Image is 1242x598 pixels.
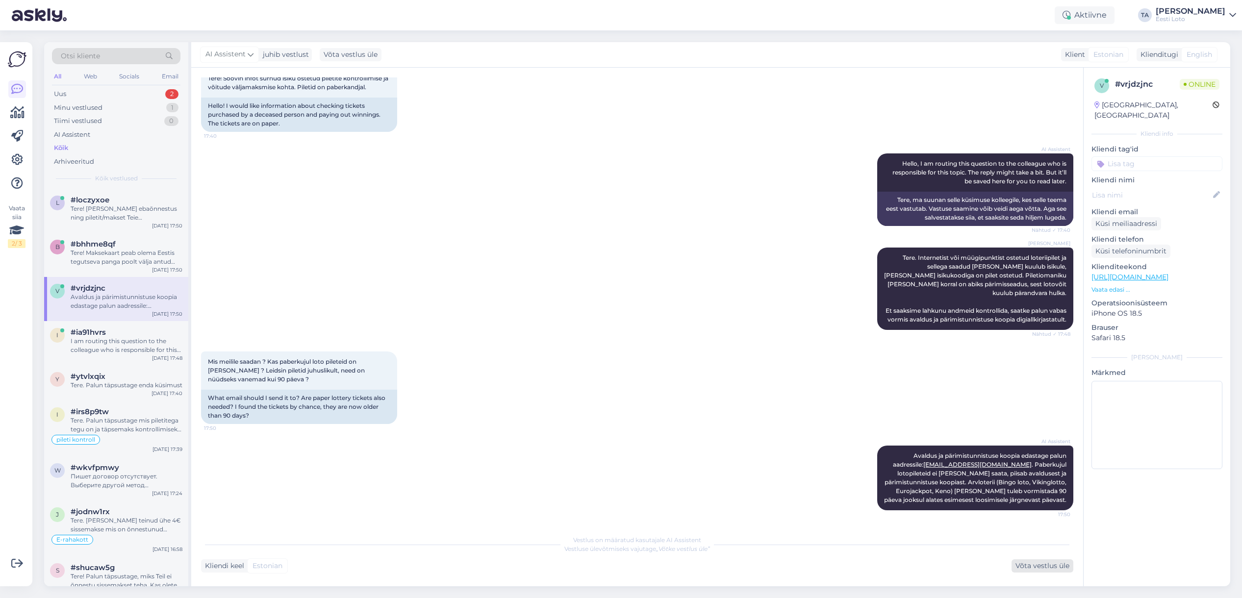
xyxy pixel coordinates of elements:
div: Tere. Palun täpsustage enda küsimust [71,381,182,390]
p: Kliendi nimi [1091,175,1222,185]
div: Aktiivne [1055,6,1115,24]
div: [GEOGRAPHIC_DATA], [GEOGRAPHIC_DATA] [1094,100,1213,121]
div: [DATE] 17:50 [152,222,182,229]
div: [DATE] 17:24 [152,490,182,497]
p: Vaata edasi ... [1091,285,1222,294]
div: Avaldus ja pärimistunnistuse koopia edastage palun aadressile: [EMAIL_ADDRESS][DOMAIN_NAME]. Pabe... [71,293,182,310]
i: „Võtke vestlus üle” [656,545,710,552]
div: Küsi meiliaadressi [1091,217,1161,230]
div: juhib vestlust [259,50,309,60]
span: #loczyxoe [71,196,109,204]
span: #irs8p9tw [71,407,109,416]
a: [URL][DOMAIN_NAME] [1091,273,1168,281]
div: Klient [1061,50,1085,60]
span: 17:40 [204,132,241,140]
span: s [56,567,59,574]
p: Safari 18.5 [1091,333,1222,343]
span: Vestlus on määratud kasutajale AI Assistent [573,536,701,544]
span: y [55,375,59,383]
div: [DATE] 17:50 [152,310,182,318]
div: Hello! I would like information about checking tickets purchased by a deceased person and paying ... [201,98,397,132]
span: Nähtud ✓ 17:40 [1032,226,1070,234]
span: #vrjdzjnc [71,284,105,293]
div: Tiimi vestlused [54,116,102,126]
a: [PERSON_NAME]Eesti Loto [1156,7,1236,23]
img: Askly Logo [8,50,26,69]
span: v [55,287,59,295]
span: Estonian [253,561,282,571]
div: Kliendi keel [201,561,244,571]
div: Arhiveeritud [54,157,94,167]
span: b [55,243,60,250]
div: Пишет договор отсутствует. Выберите другой метод подтверждения. Вот так пишет [71,472,182,490]
div: [DATE] 17:40 [152,390,182,397]
input: Lisa tag [1091,156,1222,171]
div: 1 [166,103,178,113]
div: 0 [164,116,178,126]
p: iPhone OS 18.5 [1091,308,1222,319]
span: AI Assistent [1034,146,1070,153]
div: Web [82,70,99,83]
p: Brauser [1091,323,1222,333]
div: Tere. [PERSON_NAME] teinud ühe 4€ sissemakse mis on õnnestunud [PERSON_NAME] ostnud ka pileti. [71,516,182,534]
span: #ia91hvrs [71,328,106,337]
div: Tere! Maksekaart peab olema Eestis tegutseva panga poolt välja antud kehtiv deebet- või krediitka... [71,249,182,266]
div: Tere, ma suunan selle küsimuse kolleegile, kes selle teema eest vastutab. Vastuse saamine võib ve... [877,192,1073,226]
div: [DATE] 17:50 [152,266,182,274]
div: AI Assistent [54,130,90,140]
span: Kõik vestlused [95,174,138,183]
span: Nähtud ✓ 17:48 [1032,330,1070,338]
span: Tere. Internetist või müügipunktist ostetud loteriipilet ja sellega saadud [PERSON_NAME] kuulub i... [884,254,1068,323]
div: Email [160,70,180,83]
div: [DATE] 17:48 [152,354,182,362]
div: Vaata siia [8,204,25,248]
div: TA [1138,8,1152,22]
div: 2 [165,89,178,99]
span: Mis meilile saadan ? Kas paberkujul loto pileteid on [PERSON_NAME] ? Leidsin piletid juhuslikult,... [208,358,366,383]
p: Operatsioonisüsteem [1091,298,1222,308]
div: [DATE] 16:58 [152,546,182,553]
span: Estonian [1093,50,1123,60]
span: #wkvfpmwy [71,463,119,472]
a: [EMAIL_ADDRESS][DOMAIN_NAME] [923,461,1032,468]
div: Kõik [54,143,68,153]
span: AI Assistent [1034,438,1070,445]
span: #jodnw1rx [71,507,110,516]
div: [PERSON_NAME] [1156,7,1225,15]
span: v [1100,82,1104,89]
div: Socials [117,70,141,83]
span: Otsi kliente [61,51,100,61]
span: Hello, I am routing this question to the colleague who is responsible for this topic. The reply m... [892,160,1068,185]
div: Tere. Palun täpsustage mis piletitega tegu on ja täpsemaks kontrollimiseks edastage ka enda ees-j... [71,416,182,434]
input: Lisa nimi [1092,190,1211,200]
div: All [52,70,63,83]
div: Tere! Palun täpsustage, miks Teil ei õnnestu sissemakset teha. Kas olete proovinud sissemakset so... [71,572,182,590]
p: Kliendi telefon [1091,234,1222,245]
div: Klienditugi [1137,50,1178,60]
span: AI Assistent [205,49,246,60]
span: English [1187,50,1212,60]
span: i [56,411,58,418]
p: Klienditeekond [1091,262,1222,272]
div: What email should I send it to? Are paper lottery tickets also needed? I found the tickets by cha... [201,390,397,424]
div: Kliendi info [1091,129,1222,138]
p: Märkmed [1091,368,1222,378]
div: Eesti Loto [1156,15,1225,23]
div: Uus [54,89,66,99]
span: [PERSON_NAME] [1028,240,1070,247]
span: w [54,467,61,474]
span: j [56,511,59,518]
span: #ytvlxqix [71,372,105,381]
div: Võta vestlus üle [1012,559,1073,573]
span: 17:50 [1034,511,1070,518]
span: 17:50 [204,424,241,432]
span: Online [1180,79,1219,90]
p: Kliendi tag'id [1091,144,1222,154]
span: i [56,331,58,339]
span: Avaldus ja pärimistunnistuse koopia edastage palun aadressile: . Paberkujul lotopileteid ei [PERS... [884,452,1068,503]
span: pileti kontroll [56,437,95,443]
div: 2 / 3 [8,239,25,248]
p: Kliendi email [1091,207,1222,217]
span: #bhhme8qf [71,240,116,249]
div: Minu vestlused [54,103,102,113]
